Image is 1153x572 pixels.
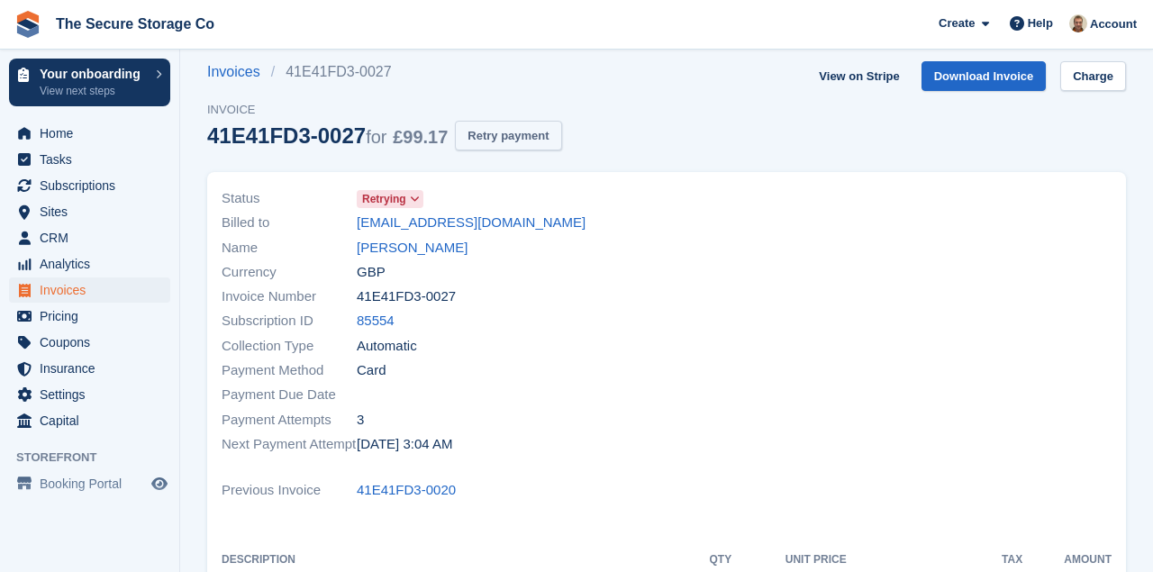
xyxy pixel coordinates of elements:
span: Automatic [357,336,417,357]
span: Billed to [222,213,357,233]
span: Name [222,238,357,259]
span: Invoice [207,101,562,119]
span: Payment Attempts [222,410,357,431]
span: Home [40,121,148,146]
a: The Secure Storage Co [49,9,222,39]
span: 3 [357,410,364,431]
a: menu [9,121,170,146]
span: Subscription ID [222,311,357,331]
a: menu [9,356,170,381]
a: 85554 [357,311,395,331]
img: stora-icon-8386f47178a22dfd0bd8f6a31ec36ba5ce8667c1dd55bd0f319d3a0aa187defe.svg [14,11,41,38]
a: menu [9,173,170,198]
span: Collection Type [222,336,357,357]
button: Retry payment [455,121,561,150]
span: Retrying [362,191,406,207]
span: Capital [40,408,148,433]
a: menu [9,147,170,172]
span: Insurance [40,356,148,381]
a: Charge [1060,61,1126,91]
a: menu [9,471,170,496]
span: CRM [40,225,148,250]
span: Account [1090,15,1137,33]
span: Pricing [40,304,148,329]
span: Create [939,14,975,32]
span: Next Payment Attempt [222,434,357,455]
a: 41E41FD3-0020 [357,480,456,501]
span: Settings [40,382,148,407]
a: Preview store [149,473,170,495]
a: menu [9,225,170,250]
span: Coupons [40,330,148,355]
span: GBP [357,262,386,283]
span: Card [357,360,386,381]
a: Download Invoice [921,61,1047,91]
div: 41E41FD3-0027 [207,123,448,148]
span: Storefront [16,449,179,467]
span: Help [1028,14,1053,32]
span: Previous Invoice [222,480,357,501]
nav: breadcrumbs [207,61,562,83]
span: Invoice Number [222,286,357,307]
span: £99.17 [393,127,448,147]
p: View next steps [40,83,147,99]
span: Invoices [40,277,148,303]
a: menu [9,382,170,407]
a: menu [9,408,170,433]
a: View on Stripe [812,61,906,91]
span: 41E41FD3-0027 [357,286,456,307]
span: Currency [222,262,357,283]
span: Booking Portal [40,471,148,496]
time: 2025-08-20 02:04:07 UTC [357,434,452,455]
span: Tasks [40,147,148,172]
a: menu [9,251,170,277]
span: Subscriptions [40,173,148,198]
span: Payment Method [222,360,357,381]
span: Status [222,188,357,209]
a: menu [9,330,170,355]
img: Oliver Gemmil [1069,14,1087,32]
a: menu [9,199,170,224]
span: Analytics [40,251,148,277]
a: [PERSON_NAME] [357,238,468,259]
a: [EMAIL_ADDRESS][DOMAIN_NAME] [357,213,586,233]
span: Payment Due Date [222,385,357,405]
a: menu [9,304,170,329]
p: Your onboarding [40,68,147,80]
a: Retrying [357,188,423,209]
a: Invoices [207,61,271,83]
a: menu [9,277,170,303]
span: for [366,127,386,147]
span: Sites [40,199,148,224]
a: Your onboarding View next steps [9,59,170,106]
